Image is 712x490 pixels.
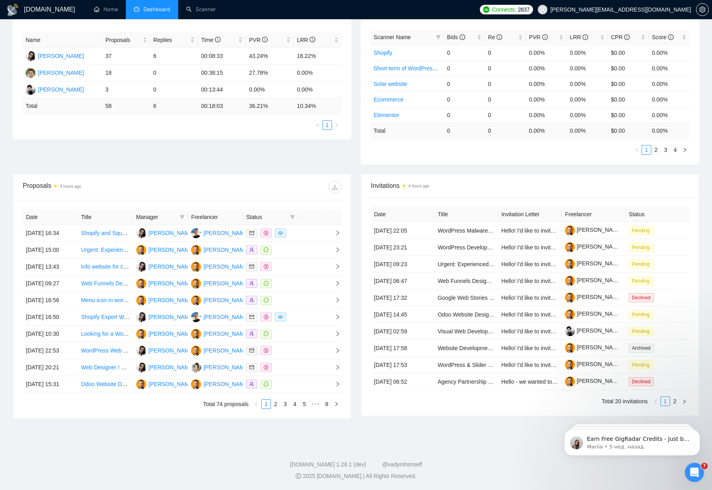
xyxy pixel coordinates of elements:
a: 2 [271,400,280,408]
a: 1 [661,397,670,406]
span: ••• [309,399,322,409]
li: 8 [322,399,332,409]
span: right [334,402,339,406]
li: Next Page [680,145,690,155]
span: message [264,247,268,252]
span: mail [249,315,254,319]
img: PK [136,228,146,238]
img: c13apVOi3cn1VVzOGfVJi0uNKjyYuvW4NqMArfTouB-gGeUcc26P_1k4hXCkBWZgq7 [565,326,575,336]
li: 2 [670,396,680,406]
a: AC[PERSON_NAME] [191,297,249,303]
span: Pending [629,243,653,252]
a: [PERSON_NAME] [565,327,623,334]
a: Odoo Website Designer & Developer Needed [438,311,550,318]
img: AC [136,379,146,389]
a: searchScanner [186,6,216,13]
div: [PERSON_NAME] [149,363,195,372]
a: PK[PERSON_NAME] [136,364,195,370]
span: dashboard [134,6,139,12]
img: PK [136,363,146,372]
img: PK [136,312,146,322]
a: Odoo Website Designer & Developer Needed [81,381,194,387]
th: Name [22,32,102,48]
td: 58 [102,98,150,114]
a: SK[PERSON_NAME] [191,313,249,320]
iframe: Intercom notifications сообщение [552,412,712,468]
td: 00:08:33 [198,48,246,65]
img: OK [26,85,36,95]
a: Short-term of WordPress [GEOGRAPHIC_DATA] [374,65,495,72]
a: AC[PERSON_NAME] [191,347,249,353]
a: AC[PERSON_NAME] [136,297,195,303]
td: 3 [102,82,150,98]
td: 00:13:44 [198,82,246,98]
td: 0.00% [648,92,690,107]
span: mail [249,348,254,353]
div: [PERSON_NAME] [149,279,195,288]
img: AC [136,245,146,255]
a: MF[PERSON_NAME] [26,69,84,76]
span: right [682,147,687,152]
span: Pending [629,327,653,336]
p: Message from Mariia, sent 5 нед. назад [35,31,138,38]
a: Pending [629,361,656,368]
a: WordPress & Slider Revolution Specialist Needed [438,362,561,368]
span: left [254,402,259,406]
a: [PERSON_NAME] [565,277,623,283]
img: Profile image for Mariia [18,24,31,37]
td: 0 [444,76,485,92]
p: Earn Free GigRadar Credits - Just by Sharing Your Story! 💬 Want more credits for sending proposal... [35,23,138,31]
td: 0.00 % [567,123,608,138]
a: Pending [629,227,656,233]
a: Visual Web Developer & Designer (WordPress + WooCommerce) [438,328,600,335]
td: 0.00% [648,45,690,60]
li: 3 [280,399,290,409]
a: 5 [300,400,309,408]
a: Pending [629,277,656,284]
a: [PERSON_NAME] [565,294,623,300]
div: [PERSON_NAME] [203,313,249,321]
img: c1MFplIIhqIElmyFUBZ8BXEpI9f51hj4QxSyXq_Q7hwkd0ckEycJ6y3Swt0JtKMXL2 [565,276,575,286]
a: [PERSON_NAME] [565,243,623,250]
span: setting [696,6,708,13]
span: info-circle [262,37,268,42]
a: 1 [262,400,270,408]
td: 0.00% [567,76,608,92]
td: 6 [150,48,198,65]
img: AC [136,329,146,339]
span: message [264,281,268,286]
img: logo [6,4,19,16]
td: 0 [444,45,485,60]
div: [PERSON_NAME] [203,329,249,338]
div: [PERSON_NAME] [38,68,84,77]
div: message notification from Mariia, 5 нед. назад. Earn Free GigRadar Credits - Just by Sharing Your... [12,17,148,43]
a: Google Web Stories Creation Expert Needed [438,295,549,301]
td: 0 [485,60,526,76]
a: Declined [629,294,657,301]
a: PK[PERSON_NAME] [136,263,195,269]
span: info-circle [215,37,221,42]
a: Info website for cabinet business [81,263,162,270]
td: 27.78% [246,65,294,82]
a: Ecommerce [374,96,404,103]
td: 0.00% [526,45,567,60]
span: info-circle [624,34,630,40]
div: [PERSON_NAME] [149,229,195,237]
span: filter [178,211,186,223]
a: 2 [670,397,679,406]
span: Pending [629,226,653,235]
li: 1 [261,399,271,409]
a: WordPress Web Designer – To Design a User-friendly Educational Website [81,347,267,354]
a: AC[PERSON_NAME] [191,246,249,253]
th: Proposals [102,32,150,48]
span: Pending [629,361,653,369]
span: info-circle [583,34,588,40]
span: Scanner Name [374,34,411,40]
td: 00:18:03 [198,98,246,114]
a: AC[PERSON_NAME] [191,280,249,286]
td: 0 [444,107,485,123]
td: 0.00% [567,92,608,107]
iframe: Intercom live chat [685,463,704,482]
td: 0 [444,92,485,107]
td: 0 [150,65,198,82]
